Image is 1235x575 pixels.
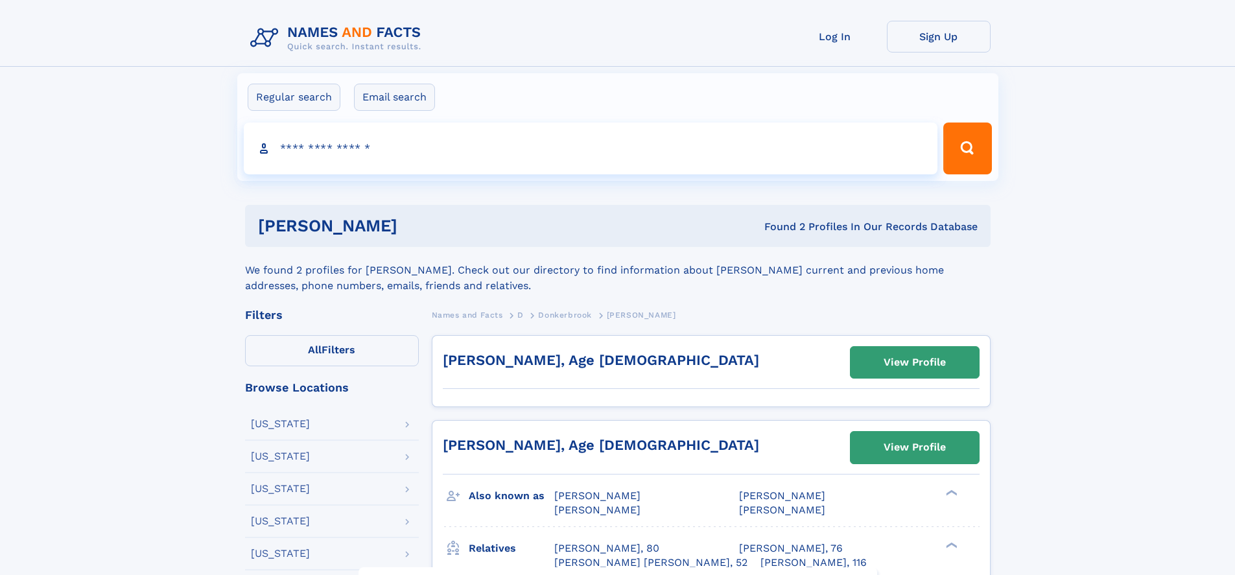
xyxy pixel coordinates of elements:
a: Log In [783,21,887,53]
span: [PERSON_NAME] [554,489,641,502]
span: D [517,311,524,320]
div: [US_STATE] [251,419,310,429]
label: Email search [354,84,435,111]
a: Names and Facts [432,307,503,323]
div: [US_STATE] [251,548,310,559]
img: Logo Names and Facts [245,21,432,56]
div: View Profile [884,347,946,377]
div: View Profile [884,432,946,462]
a: [PERSON_NAME], 76 [739,541,843,556]
div: We found 2 profiles for [PERSON_NAME]. Check out our directory to find information about [PERSON_... [245,247,991,294]
span: [PERSON_NAME] [739,489,825,502]
div: ❯ [943,541,958,549]
a: [PERSON_NAME], Age [DEMOGRAPHIC_DATA] [443,352,759,368]
a: [PERSON_NAME], 116 [760,556,867,570]
h3: Relatives [469,537,554,559]
div: ❯ [943,488,958,497]
label: Regular search [248,84,340,111]
span: [PERSON_NAME] [554,504,641,516]
a: View Profile [851,347,979,378]
a: View Profile [851,432,979,463]
a: D [517,307,524,323]
div: Browse Locations [245,382,419,393]
div: [US_STATE] [251,484,310,494]
div: [US_STATE] [251,516,310,526]
div: Found 2 Profiles In Our Records Database [581,220,978,234]
span: [PERSON_NAME] [607,311,676,320]
input: search input [244,123,938,174]
span: [PERSON_NAME] [739,504,825,516]
a: Donkerbrook [538,307,592,323]
a: [PERSON_NAME], Age [DEMOGRAPHIC_DATA] [443,437,759,453]
span: Donkerbrook [538,311,592,320]
h3: Also known as [469,485,554,507]
a: [PERSON_NAME] [PERSON_NAME], 52 [554,556,747,570]
div: [US_STATE] [251,451,310,462]
button: Search Button [943,123,991,174]
h1: [PERSON_NAME] [258,218,581,234]
a: [PERSON_NAME], 80 [554,541,659,556]
label: Filters [245,335,419,366]
a: Sign Up [887,21,991,53]
span: All [308,344,322,356]
div: Filters [245,309,419,321]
